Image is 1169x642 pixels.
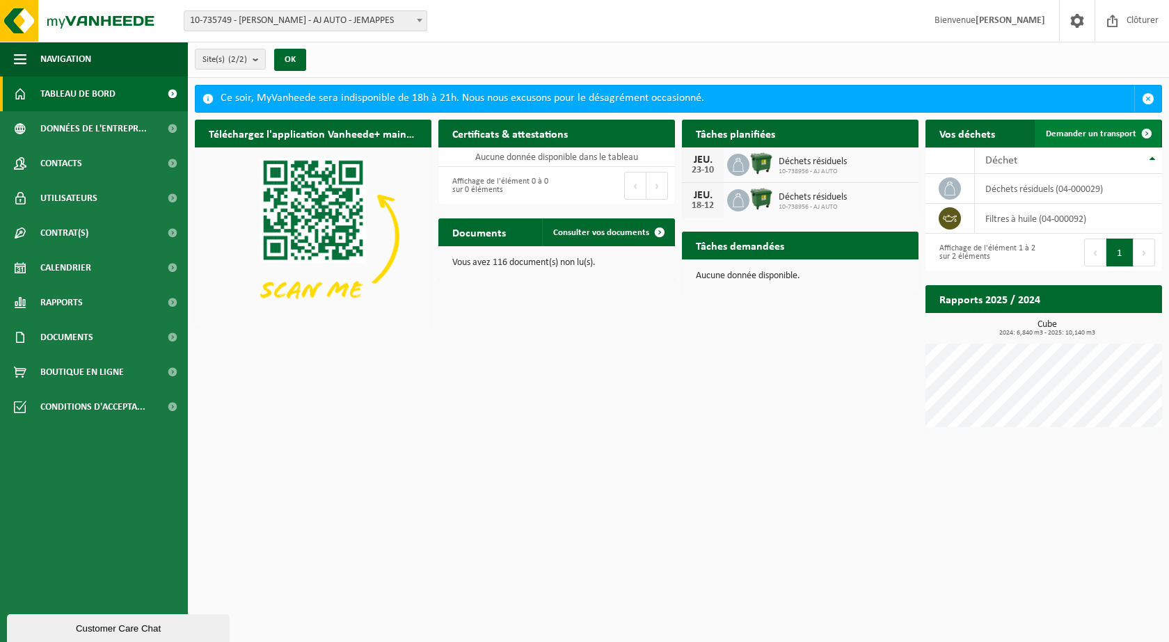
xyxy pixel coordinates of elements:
span: Contrat(s) [40,216,88,250]
td: Aucune donnée disponible dans le tableau [438,147,675,167]
div: 18-12 [689,201,717,211]
h2: Tâches planifiées [682,120,789,147]
button: Site(s)(2/2) [195,49,266,70]
button: Next [646,172,668,200]
button: Previous [624,172,646,200]
span: 10-735749 - ANDREW JANSSENS - AJ AUTO - JEMAPPES [184,11,427,31]
h2: Documents [438,218,520,246]
h2: Vos déchets [925,120,1009,147]
a: Consulter les rapports [1041,312,1161,340]
div: JEU. [689,190,717,201]
div: Ce soir, MyVanheede sera indisponible de 18h à 21h. Nous nous excusons pour le désagrément occasi... [221,86,1134,112]
div: Affichage de l'élément 1 à 2 sur 2 éléments [932,237,1037,268]
span: 10-735749 - ANDREW JANSSENS - AJ AUTO - JEMAPPES [184,10,427,31]
button: Previous [1084,239,1106,266]
p: Aucune donnée disponible. [696,271,905,281]
a: Demander un transport [1035,120,1161,147]
iframe: chat widget [7,611,232,642]
span: 10-738956 - AJ AUTO [779,168,847,176]
img: WB-1100-HPE-GN-01 [749,152,773,175]
span: Contacts [40,146,82,181]
span: Site(s) [202,49,247,70]
span: Conditions d'accepta... [40,390,145,424]
img: Download de VHEPlus App [195,147,431,325]
h2: Tâches demandées [682,232,798,259]
span: Demander un transport [1046,129,1136,138]
h3: Cube [932,320,1162,337]
span: Rapports [40,285,83,320]
span: Données de l'entrepr... [40,111,147,146]
td: déchets résiduels (04-000029) [975,174,1163,204]
button: OK [274,49,306,71]
h2: Rapports 2025 / 2024 [925,285,1054,312]
div: Affichage de l'élément 0 à 0 sur 0 éléments [445,170,550,201]
span: Déchets résiduels [779,157,847,168]
div: 23-10 [689,166,717,175]
span: Consulter vos documents [553,228,649,237]
span: Utilisateurs [40,181,97,216]
span: 2024: 6,840 m3 - 2025: 10,140 m3 [932,330,1162,337]
span: Calendrier [40,250,91,285]
span: Navigation [40,42,91,77]
span: 10-738956 - AJ AUTO [779,203,847,211]
td: filtres à huile (04-000092) [975,204,1163,234]
strong: [PERSON_NAME] [976,15,1045,26]
button: 1 [1106,239,1134,266]
span: Déchets résiduels [779,192,847,203]
h2: Téléchargez l'application Vanheede+ maintenant! [195,120,431,147]
span: Déchet [985,155,1017,166]
span: Boutique en ligne [40,355,124,390]
span: Documents [40,320,93,355]
img: WB-1100-HPE-GN-01 [749,187,773,211]
a: Consulter vos documents [542,218,674,246]
count: (2/2) [228,55,247,64]
div: JEU. [689,154,717,166]
button: Next [1134,239,1155,266]
p: Vous avez 116 document(s) non lu(s). [452,258,661,268]
h2: Certificats & attestations [438,120,582,147]
span: Tableau de bord [40,77,116,111]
